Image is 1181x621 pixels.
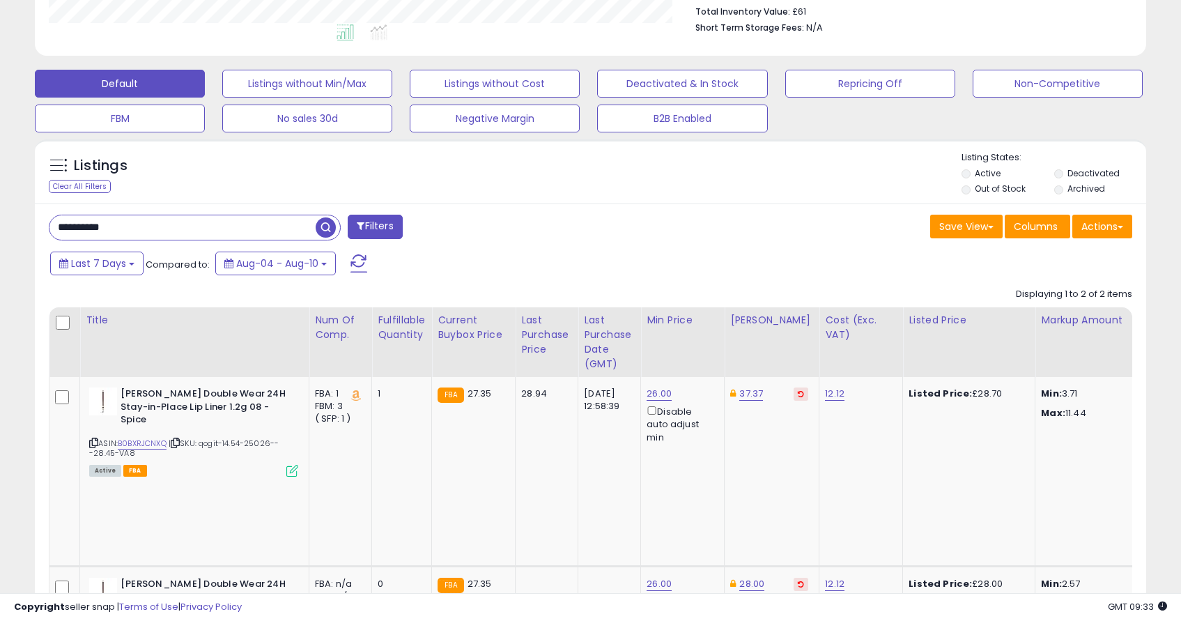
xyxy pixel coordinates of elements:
button: FBM [35,105,205,132]
span: All listings currently available for purchase on Amazon [89,465,121,477]
button: Columns [1005,215,1070,238]
div: Disable auto adjust min [647,404,713,444]
div: Listed Price [909,313,1029,328]
label: Archived [1067,183,1105,194]
label: Active [975,167,1001,179]
a: Privacy Policy [180,600,242,613]
span: FBA [123,465,147,477]
a: B0BXRJCNXQ [118,438,167,450]
img: 21xRQgtHUoL._SL40_.jpg [89,578,117,606]
strong: Min: [1041,577,1062,590]
button: Default [35,70,205,98]
button: Filters [348,215,402,239]
p: 11.44 [1041,407,1157,420]
div: Last Purchase Price [521,313,572,357]
img: 21xRQgtHUoL._SL40_.jpg [89,388,117,415]
div: 28.94 [521,388,567,400]
strong: Max: [1041,406,1065,420]
span: 2025-08-18 09:33 GMT [1108,600,1167,613]
a: 37.37 [739,387,763,401]
b: [PERSON_NAME] Double Wear 24H Stay-in-Place Lip Liner 1.2g 08 - Spice [121,578,290,620]
b: Listed Price: [909,577,972,590]
span: | SKU: qogit-14.54-25026---28.45-VA8 [89,438,279,459]
button: Negative Margin [410,105,580,132]
div: Displaying 1 to 2 of 2 items [1016,288,1132,301]
p: Listing States: [962,151,1146,164]
span: 27.35 [468,577,492,590]
p: 3.71 [1041,388,1157,400]
button: B2B Enabled [597,105,767,132]
button: Repricing Off [785,70,955,98]
button: Deactivated & In Stock [597,70,767,98]
a: 26.00 [647,577,672,591]
label: Out of Stock [975,183,1026,194]
button: No sales 30d [222,105,392,132]
small: FBA [438,578,463,593]
div: £28.70 [909,388,1024,400]
div: Current Buybox Price [438,313,509,342]
b: Total Inventory Value: [695,6,790,17]
div: Min Price [647,313,718,328]
h5: Listings [74,156,128,176]
button: Listings without Min/Max [222,70,392,98]
span: Last 7 Days [71,256,126,270]
div: FBA: n/a [315,578,361,590]
button: Save View [930,215,1003,238]
div: 0 [378,578,421,590]
a: Terms of Use [119,600,178,613]
label: Deactivated [1067,167,1120,179]
div: Num of Comp. [315,313,366,342]
div: [PERSON_NAME] [730,313,813,328]
div: seller snap | | [14,601,242,614]
span: Aug-04 - Aug-10 [236,256,318,270]
div: Markup Amount [1041,313,1161,328]
div: Title [86,313,303,328]
span: Columns [1014,220,1058,233]
button: Listings without Cost [410,70,580,98]
span: 27.35 [468,387,492,400]
b: Short Term Storage Fees: [695,22,804,33]
strong: Min: [1041,387,1062,400]
button: Actions [1072,215,1132,238]
button: Non-Competitive [973,70,1143,98]
b: Listed Price: [909,387,972,400]
a: 12.12 [825,387,844,401]
p: 2.57 [1041,578,1157,590]
li: £61 [695,2,1122,19]
small: FBA [438,388,463,403]
span: Compared to: [146,258,210,271]
div: £28.00 [909,578,1024,590]
button: Aug-04 - Aug-10 [215,252,336,275]
div: Fulfillable Quantity [378,313,426,342]
div: [DATE] 12:58:39 [584,388,630,413]
span: N/A [806,21,823,34]
div: FBA: 1 [315,388,361,400]
a: 28.00 [739,577,764,591]
div: ASIN: [89,388,298,475]
div: ( SFP: 1 ) [315,413,361,425]
a: 26.00 [647,387,672,401]
a: 12.12 [825,577,844,591]
div: 1 [378,388,421,400]
strong: Copyright [14,600,65,613]
div: Cost (Exc. VAT) [825,313,897,342]
div: Clear All Filters [49,180,111,193]
div: Last Purchase Date (GMT) [584,313,635,371]
button: Last 7 Days [50,252,144,275]
b: [PERSON_NAME] Double Wear 24H Stay-in-Place Lip Liner 1.2g 08 - Spice [121,388,290,430]
div: FBM: 3 [315,400,361,413]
